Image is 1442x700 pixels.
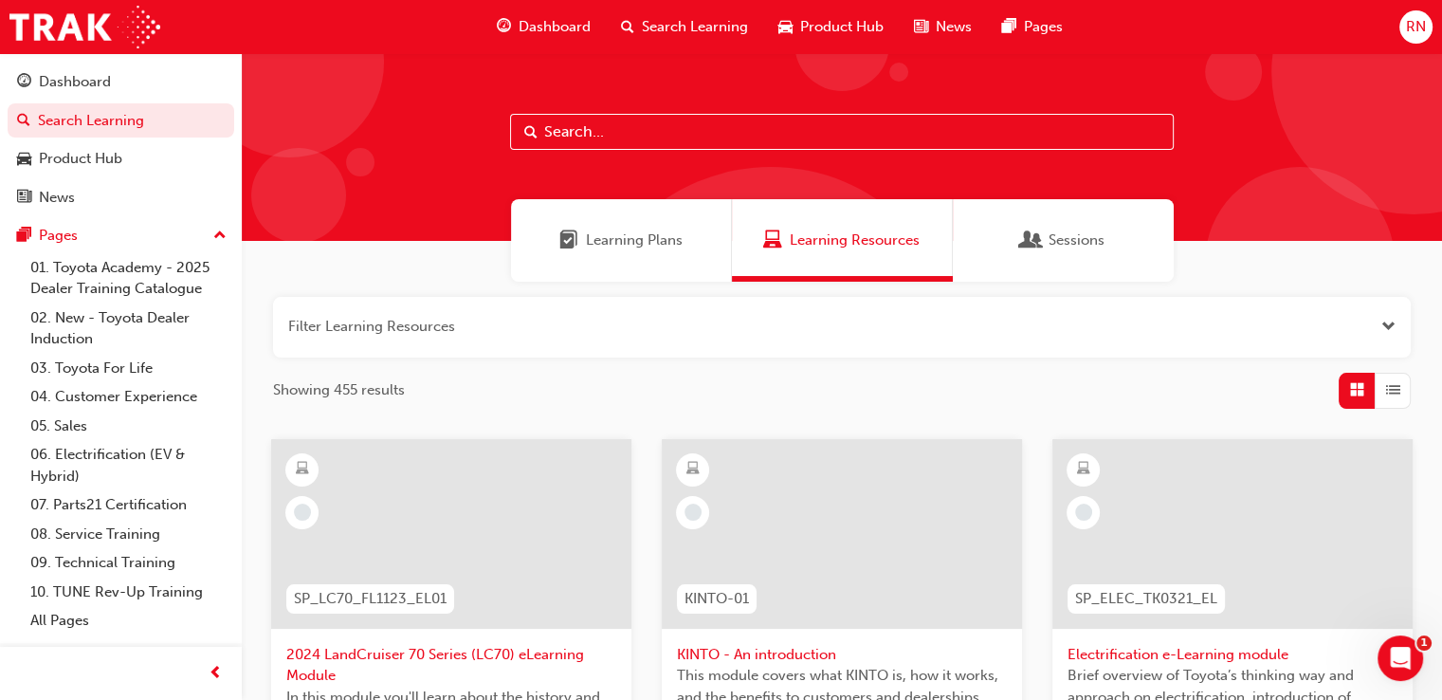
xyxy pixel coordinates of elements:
[763,230,782,251] span: Learning Resources
[273,379,405,401] span: Showing 455 results
[936,16,972,38] span: News
[1024,16,1063,38] span: Pages
[1350,379,1364,401] span: Grid
[8,141,234,176] a: Product Hub
[17,228,31,245] span: pages-icon
[8,61,234,218] button: DashboardSearch LearningProduct HubNews
[23,412,234,441] a: 05. Sales
[1049,230,1104,251] span: Sessions
[1075,588,1217,610] span: SP_ELEC_TK0321_EL
[17,190,31,207] span: news-icon
[286,644,616,687] span: 2024 LandCruiser 70 Series (LC70) eLearning Module
[1075,504,1092,521] span: learningRecordVerb_NONE-icon
[9,6,160,48] img: Trak
[8,64,234,100] a: Dashboard
[1077,457,1090,482] span: learningResourceType_ELEARNING-icon
[17,74,31,91] span: guage-icon
[482,8,606,46] a: guage-iconDashboard
[8,103,234,138] a: Search Learning
[684,504,702,521] span: learningRecordVerb_NONE-icon
[17,113,30,130] span: search-icon
[8,218,234,253] button: Pages
[987,8,1078,46] a: pages-iconPages
[914,15,928,39] span: news-icon
[510,114,1174,150] input: Search...
[677,644,1007,666] span: KINTO - An introduction
[559,230,578,251] span: Learning Plans
[213,224,227,249] span: up-icon
[1378,636,1423,681] iframe: Intercom live chat
[621,15,634,39] span: search-icon
[1068,644,1397,666] span: Electrification e-Learning module
[294,588,447,610] span: SP_LC70_FL1123_EL01
[39,187,75,209] div: News
[1381,316,1396,338] button: Open the filter
[1002,15,1016,39] span: pages-icon
[294,504,311,521] span: learningRecordVerb_NONE-icon
[23,606,234,636] a: All Pages
[23,578,234,607] a: 10. TUNE Rev-Up Training
[642,16,748,38] span: Search Learning
[1399,10,1433,44] button: RN
[1406,16,1426,38] span: RN
[763,8,899,46] a: car-iconProduct Hub
[17,151,31,168] span: car-icon
[209,662,223,686] span: prev-icon
[39,148,122,170] div: Product Hub
[684,588,749,610] span: KINTO-01
[23,253,234,304] a: 01. Toyota Academy - 2025 Dealer Training Catalogue
[39,225,78,247] div: Pages
[953,199,1174,282] a: SessionsSessions
[23,382,234,412] a: 04. Customer Experience
[511,199,732,282] a: Learning PlansLearning Plans
[8,180,234,215] a: News
[23,548,234,578] a: 09. Technical Training
[1416,636,1432,651] span: 1
[606,8,763,46] a: search-iconSearch Learning
[23,354,234,383] a: 03. Toyota For Life
[23,490,234,520] a: 07. Parts21 Certification
[586,230,683,251] span: Learning Plans
[790,230,920,251] span: Learning Resources
[524,121,538,143] span: Search
[23,440,234,490] a: 06. Electrification (EV & Hybrid)
[39,71,111,93] div: Dashboard
[497,15,511,39] span: guage-icon
[23,520,234,549] a: 08. Service Training
[899,8,987,46] a: news-iconNews
[519,16,591,38] span: Dashboard
[1022,230,1041,251] span: Sessions
[800,16,884,38] span: Product Hub
[296,457,309,482] span: learningResourceType_ELEARNING-icon
[778,15,793,39] span: car-icon
[23,304,234,354] a: 02. New - Toyota Dealer Induction
[1386,379,1400,401] span: List
[686,457,700,482] span: learningResourceType_ELEARNING-icon
[732,199,953,282] a: Learning ResourcesLearning Resources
